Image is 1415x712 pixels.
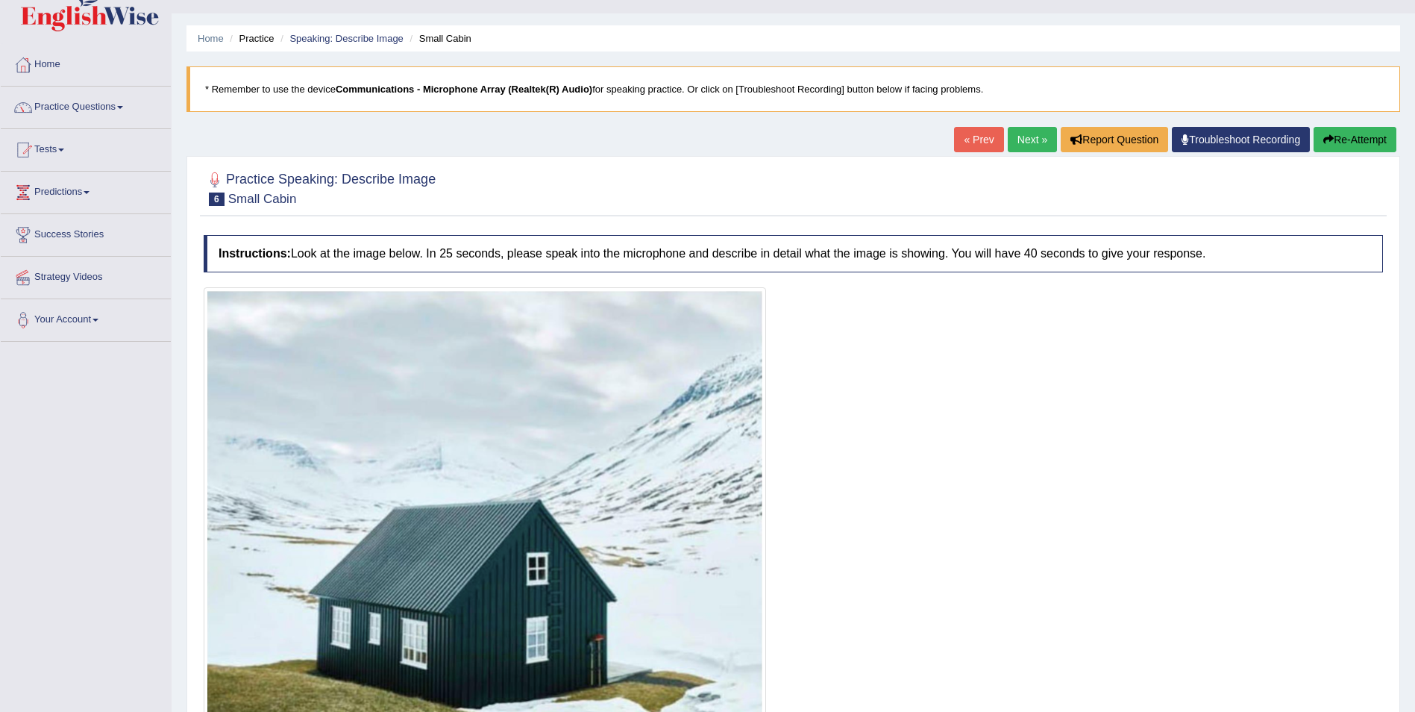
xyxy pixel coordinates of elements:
a: Your Account [1,299,171,337]
small: Small Cabin [228,192,297,206]
h4: Look at the image below. In 25 seconds, please speak into the microphone and describe in detail w... [204,235,1383,272]
a: Predictions [1,172,171,209]
button: Report Question [1061,127,1168,152]
a: Strategy Videos [1,257,171,294]
a: Success Stories [1,214,171,252]
a: Troubleshoot Recording [1172,127,1310,152]
a: Home [1,44,171,81]
a: Next » [1008,127,1057,152]
a: Tests [1,129,171,166]
span: 6 [209,193,225,206]
li: Small Cabin [406,31,471,46]
a: Speaking: Describe Image [289,33,403,44]
b: Communications - Microphone Array (Realtek(R) Audio) [336,84,592,95]
blockquote: * Remember to use the device for speaking practice. Or click on [Troubleshoot Recording] button b... [186,66,1400,112]
a: Practice Questions [1,87,171,124]
a: Home [198,33,224,44]
b: Instructions: [219,247,291,260]
a: « Prev [954,127,1003,152]
h2: Practice Speaking: Describe Image [204,169,436,206]
button: Re-Attempt [1314,127,1396,152]
li: Practice [226,31,274,46]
